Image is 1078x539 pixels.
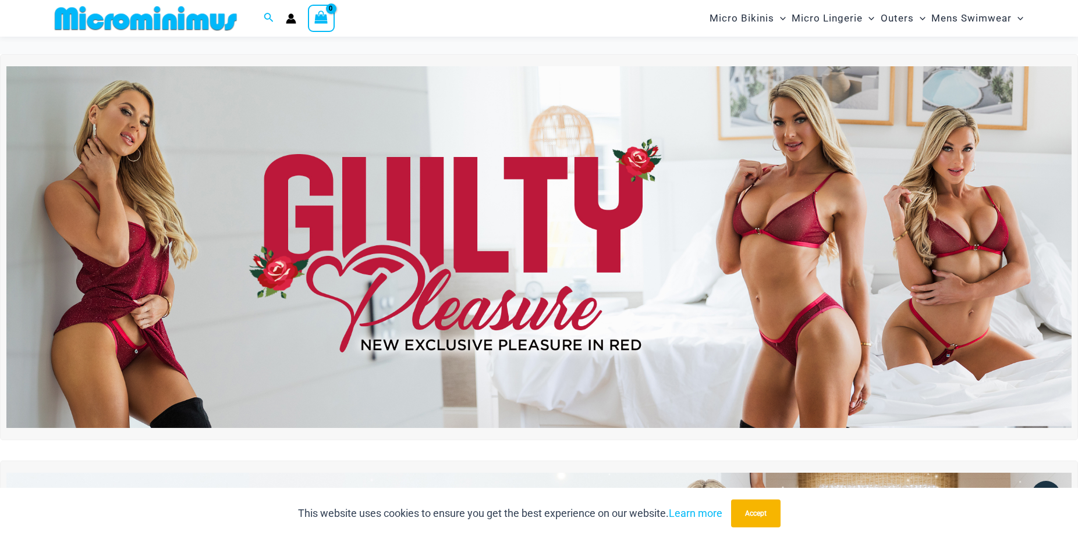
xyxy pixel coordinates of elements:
[789,3,877,33] a: Micro LingerieMenu ToggleMenu Toggle
[707,3,789,33] a: Micro BikinisMenu ToggleMenu Toggle
[914,3,925,33] span: Menu Toggle
[6,66,1072,428] img: Guilty Pleasures Red Lingerie
[881,3,914,33] span: Outers
[669,507,722,519] a: Learn more
[731,499,781,527] button: Accept
[931,3,1012,33] span: Mens Swimwear
[1012,3,1023,33] span: Menu Toggle
[774,3,786,33] span: Menu Toggle
[705,2,1028,35] nav: Site Navigation
[878,3,928,33] a: OutersMenu ToggleMenu Toggle
[50,5,242,31] img: MM SHOP LOGO FLAT
[298,505,722,522] p: This website uses cookies to ensure you get the best experience on our website.
[264,11,274,26] a: Search icon link
[863,3,874,33] span: Menu Toggle
[308,5,335,31] a: View Shopping Cart, empty
[286,13,296,24] a: Account icon link
[710,3,774,33] span: Micro Bikinis
[928,3,1026,33] a: Mens SwimwearMenu ToggleMenu Toggle
[792,3,863,33] span: Micro Lingerie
